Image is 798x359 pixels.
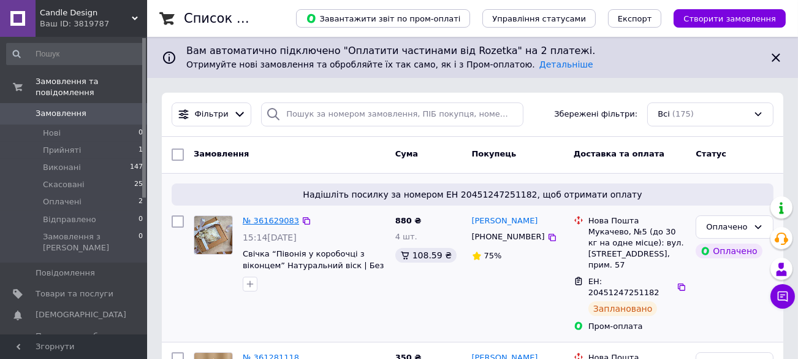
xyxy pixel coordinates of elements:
[43,179,85,190] span: Скасовані
[186,60,593,69] span: Отримуйте нові замовлення та обробляйте їх так само, як і з Пром-оплатою.
[574,149,664,158] span: Доставка та оплата
[706,221,748,234] div: Оплачено
[243,233,297,242] span: 15:14[DATE]
[43,128,61,139] span: Нові
[194,216,232,254] img: Фото товару
[40,18,147,29] div: Ваш ID: 3819787
[194,215,233,255] a: Фото товару
[588,321,686,332] div: Пром-оплата
[177,188,769,201] span: Надішліть посилку за номером ЕН 20451247251182, щоб отримати оплату
[395,149,418,158] span: Cума
[139,214,143,225] span: 0
[194,149,249,158] span: Замовлення
[139,196,143,207] span: 2
[395,248,457,263] div: 108.59 ₴
[588,226,686,271] div: Мукачево, №5 (до 30 кг на одне місце): вул. [STREET_ADDRESS], прим. 57
[306,13,460,24] span: Завантажити звіт по пром-оплаті
[482,9,596,28] button: Управління статусами
[36,331,113,353] span: Показники роботи компанії
[539,60,593,69] a: Детальніше
[243,216,299,225] a: № 361629083
[672,109,694,118] span: (175)
[618,14,652,23] span: Експорт
[472,149,517,158] span: Покупець
[395,232,417,241] span: 4 шт.
[261,102,523,126] input: Пошук за номером замовлення, ПІБ покупця, номером телефону, Email, номером накладної
[683,14,776,23] span: Створити замовлення
[43,196,82,207] span: Оплачені
[554,109,637,120] span: Збережені фільтри:
[661,14,786,23] a: Створити замовлення
[43,145,81,156] span: Прийняті
[186,44,759,58] span: Вам автоматично підключено "Оплатити частинами від Rozetka" на 2 платежі.
[43,214,96,225] span: Відправлено
[770,284,795,309] button: Чат з покупцем
[658,109,670,120] span: Всі
[608,9,662,28] button: Експорт
[184,11,308,26] h1: Список замовлень
[134,179,143,190] span: 25
[36,288,113,299] span: Товари та послуги
[395,216,422,225] span: 880 ₴
[696,149,726,158] span: Статус
[139,231,143,253] span: 0
[40,7,132,18] span: Candle Design
[472,215,538,227] a: [PERSON_NAME]
[469,229,547,245] div: [PHONE_NUMBER]
[36,76,147,98] span: Замовлення та повідомлення
[243,249,384,281] a: Свічка “Півонія у коробочці з віконцем” Натуральний віск | Без ароматизаторів | 70 г
[139,145,143,156] span: 1
[43,162,81,173] span: Виконані
[36,309,126,320] span: [DEMOGRAPHIC_DATA]
[492,14,586,23] span: Управління статусами
[296,9,470,28] button: Завантажити звіт по пром-оплаті
[36,268,95,279] span: Повідомлення
[36,108,86,119] span: Замовлення
[588,277,659,298] span: ЕН: 20451247251182
[130,162,143,173] span: 147
[588,215,686,226] div: Нова Пошта
[195,109,229,120] span: Фільтри
[696,244,762,258] div: Оплачено
[674,9,786,28] button: Створити замовлення
[139,128,143,139] span: 0
[43,231,139,253] span: Замовлення з [PERSON_NAME]
[6,43,144,65] input: Пошук
[588,301,658,316] div: Заплановано
[484,251,502,260] span: 75%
